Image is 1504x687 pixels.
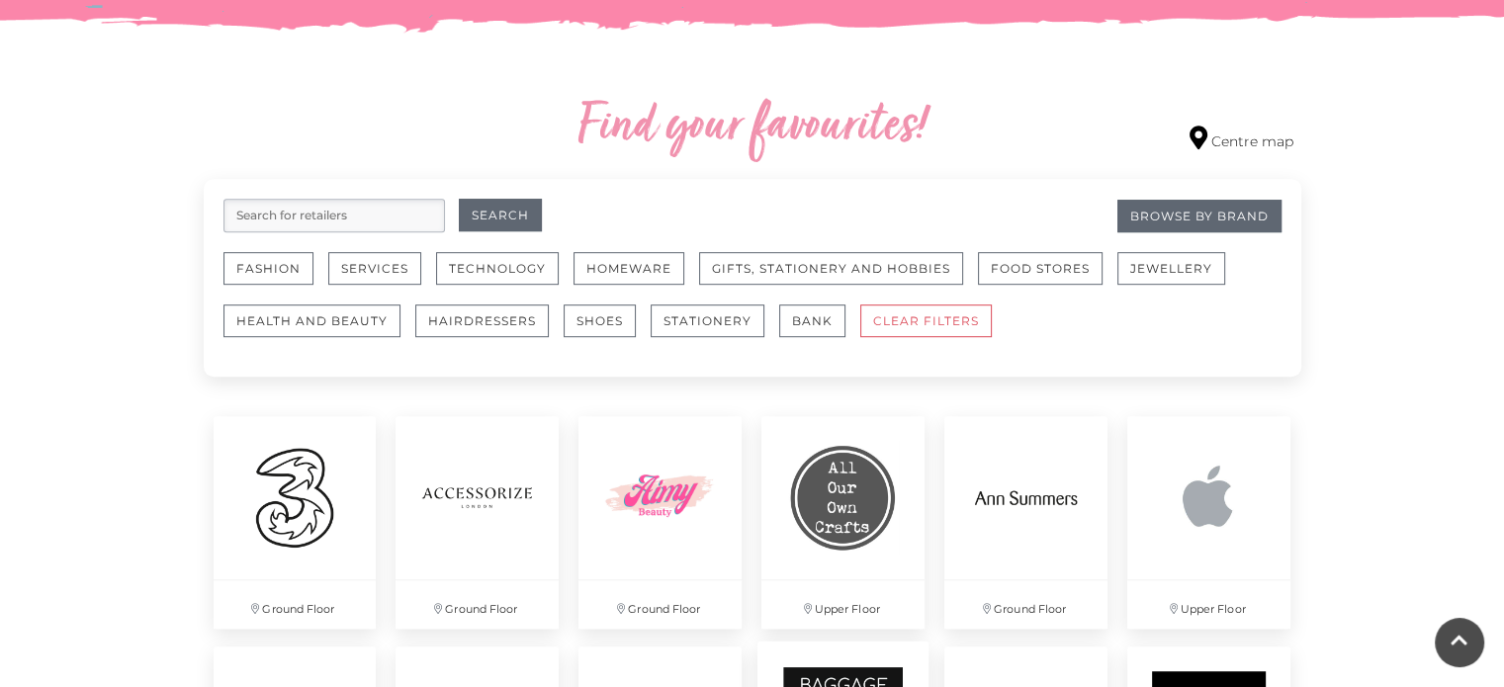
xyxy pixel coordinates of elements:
a: Ground Floor [934,406,1117,639]
button: Fashion [223,252,313,285]
a: Centre map [1190,126,1293,152]
input: Search for retailers [223,199,445,232]
a: Hairdressers [415,304,564,357]
button: CLEAR FILTERS [860,304,992,337]
button: Search [459,199,542,231]
a: Upper Floor [1117,406,1300,639]
a: Browse By Brand [1117,200,1282,232]
a: Technology [436,252,574,304]
p: Upper Floor [761,580,925,629]
button: Health and Beauty [223,304,400,337]
button: Services [328,252,421,285]
p: Ground Floor [396,580,559,629]
a: Stationery [651,304,779,357]
p: Ground Floor [214,580,377,629]
a: Services [328,252,436,304]
button: Shoes [564,304,636,337]
a: Shoes [564,304,651,357]
button: Stationery [651,304,764,337]
a: Gifts, Stationery and Hobbies [699,252,978,304]
h2: Find your favourites! [392,96,1113,159]
a: Health and Beauty [223,304,415,357]
a: Homeware [574,252,699,304]
button: Gifts, Stationery and Hobbies [699,252,963,285]
p: Ground Floor [578,580,742,629]
a: Bank [779,304,860,357]
button: Hairdressers [415,304,549,337]
p: Ground Floor [944,580,1107,629]
a: Ground Floor [569,406,752,639]
button: Homeware [574,252,684,285]
button: Food Stores [978,252,1103,285]
p: Upper Floor [1127,580,1290,629]
a: Food Stores [978,252,1117,304]
button: Technology [436,252,559,285]
a: Ground Floor [204,406,387,639]
a: CLEAR FILTERS [860,304,1007,357]
a: Upper Floor [752,406,934,639]
a: Ground Floor [386,406,569,639]
button: Bank [779,304,845,337]
a: Jewellery [1117,252,1240,304]
a: Fashion [223,252,328,304]
button: Jewellery [1117,252,1225,285]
